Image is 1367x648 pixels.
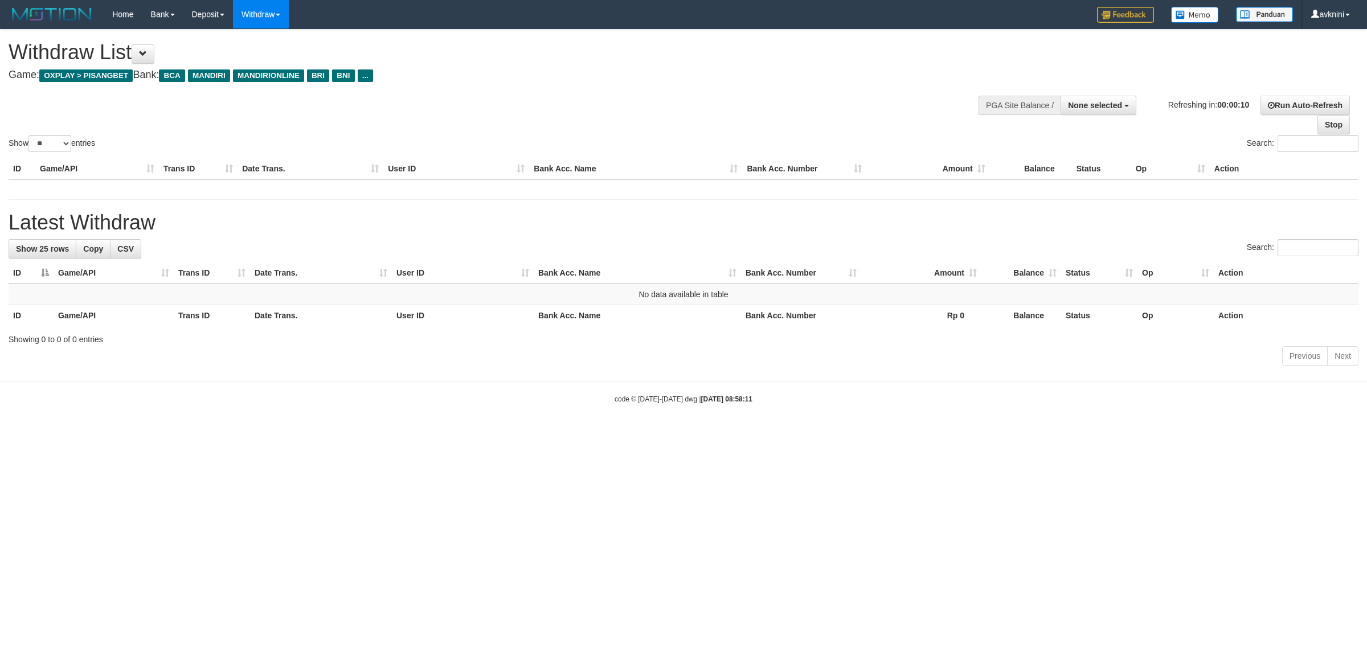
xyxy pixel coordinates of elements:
span: BNI [332,69,354,82]
th: Amount: activate to sort column ascending [861,263,981,284]
label: Show entries [9,135,95,152]
th: Balance [990,158,1072,179]
th: Op [1131,158,1210,179]
input: Search: [1278,135,1358,152]
span: Refreshing in: [1168,100,1249,109]
span: BCA [159,69,185,82]
th: Balance: activate to sort column ascending [981,263,1061,284]
th: Date Trans.: activate to sort column ascending [250,263,392,284]
th: Date Trans. [238,158,383,179]
button: None selected [1061,96,1136,115]
h1: Latest Withdraw [9,211,1358,234]
input: Search: [1278,239,1358,256]
th: Game/API: activate to sort column ascending [54,263,174,284]
th: User ID: activate to sort column ascending [392,263,534,284]
a: Copy [76,239,110,259]
small: code © [DATE]-[DATE] dwg | [615,395,752,403]
th: Bank Acc. Number [741,305,861,326]
th: ID [9,305,54,326]
th: Game/API [35,158,159,179]
td: No data available in table [9,284,1358,305]
a: CSV [110,239,141,259]
th: Status [1072,158,1131,179]
th: Status: activate to sort column ascending [1061,263,1137,284]
th: Bank Acc. Number: activate to sort column ascending [741,263,861,284]
th: ID: activate to sort column descending [9,263,54,284]
img: Button%20Memo.svg [1171,7,1219,23]
div: Showing 0 to 0 of 0 entries [9,329,1358,345]
th: Bank Acc. Name: activate to sort column ascending [534,263,741,284]
span: ... [358,69,373,82]
h4: Game: Bank: [9,69,900,81]
th: Bank Acc. Name [529,158,742,179]
span: None selected [1068,101,1122,110]
a: Previous [1282,346,1328,366]
th: User ID [383,158,529,179]
a: Stop [1317,115,1350,134]
span: MANDIRIONLINE [233,69,304,82]
img: MOTION_logo.png [9,6,95,23]
th: Game/API [54,305,174,326]
select: Showentries [28,135,71,152]
th: Amount [866,158,990,179]
th: Date Trans. [250,305,392,326]
h1: Withdraw List [9,41,900,64]
th: Trans ID: activate to sort column ascending [174,263,250,284]
img: panduan.png [1236,7,1293,22]
strong: [DATE] 08:58:11 [701,395,752,403]
div: PGA Site Balance / [979,96,1061,115]
th: Action [1214,263,1358,284]
th: User ID [392,305,534,326]
span: BRI [307,69,329,82]
a: Next [1327,346,1358,366]
th: Rp 0 [861,305,981,326]
th: Action [1210,158,1358,179]
th: Op: activate to sort column ascending [1137,263,1214,284]
th: Trans ID [174,305,250,326]
th: Bank Acc. Name [534,305,741,326]
label: Search: [1247,135,1358,152]
th: Balance [981,305,1061,326]
img: Feedback.jpg [1097,7,1154,23]
th: ID [9,158,35,179]
th: Status [1061,305,1137,326]
strong: 00:00:10 [1217,100,1249,109]
th: Bank Acc. Number [742,158,866,179]
span: Copy [83,244,103,253]
span: MANDIRI [188,69,230,82]
span: CSV [117,244,134,253]
span: Show 25 rows [16,244,69,253]
th: Op [1137,305,1214,326]
th: Trans ID [159,158,238,179]
a: Run Auto-Refresh [1260,96,1350,115]
th: Action [1214,305,1358,326]
span: OXPLAY > PISANGBET [39,69,133,82]
a: Show 25 rows [9,239,76,259]
label: Search: [1247,239,1358,256]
